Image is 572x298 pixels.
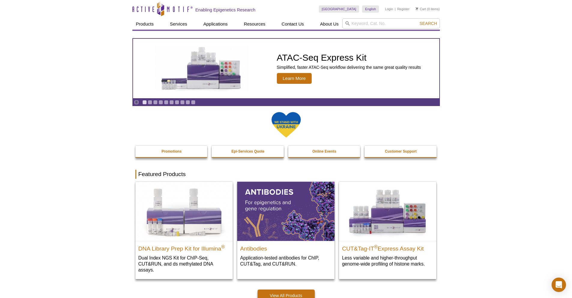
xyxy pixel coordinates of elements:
h2: DNA Library Prep Kit for Illumina [138,243,230,252]
sup: ® [221,244,225,249]
h2: Antibodies [240,243,331,252]
img: All Antibodies [237,182,334,241]
a: Go to slide 6 [169,100,174,105]
a: Cart [416,7,426,11]
a: Go to slide 8 [180,100,185,105]
span: Search [419,21,437,26]
a: Go to slide 9 [186,100,190,105]
li: (0 items) [416,5,440,13]
img: Your Cart [416,7,418,10]
a: Epi-Services Quote [212,146,284,157]
a: Go to slide 7 [175,100,179,105]
strong: Customer Support [385,149,416,154]
a: ATAC-Seq Express Kit ATAC-Seq Express Kit Simplified, faster ATAC-Seq workflow delivering the sam... [133,39,439,98]
a: Contact Us [278,18,307,30]
h2: ATAC-Seq Express Kit [277,53,421,62]
a: Register [397,7,410,11]
strong: Promotions [162,149,182,154]
input: Keyword, Cat. No. [342,18,440,29]
a: Toggle autoplay [134,100,139,105]
img: DNA Library Prep Kit for Illumina [135,182,233,241]
a: Customer Support [365,146,437,157]
sup: ® [374,244,378,249]
p: Dual Index NGS Kit for ChIP-Seq, CUT&RUN, and ds methylated DNA assays. [138,255,230,273]
div: Open Intercom Messenger [552,278,566,292]
article: ATAC-Seq Express Kit [133,39,439,98]
p: Application-tested antibodies for ChIP, CUT&Tag, and CUT&RUN. [240,255,331,267]
a: CUT&Tag-IT® Express Assay Kit CUT&Tag-IT®Express Assay Kit Less variable and higher-throughput ge... [339,182,436,273]
button: Search [418,21,439,26]
a: Products [132,18,157,30]
a: English [362,5,379,13]
strong: Epi-Services Quote [232,149,265,154]
a: Promotions [135,146,208,157]
strong: Online Events [312,149,336,154]
a: [GEOGRAPHIC_DATA] [319,5,359,13]
a: Resources [240,18,269,30]
h2: Enabling Epigenetics Research [195,7,256,13]
img: We Stand With Ukraine [271,111,301,138]
a: Login [385,7,393,11]
h2: Featured Products [135,170,437,179]
a: Go to slide 2 [148,100,152,105]
a: Go to slide 10 [191,100,195,105]
a: About Us [316,18,342,30]
h2: CUT&Tag-IT Express Assay Kit [342,243,433,252]
a: DNA Library Prep Kit for Illumina DNA Library Prep Kit for Illumina® Dual Index NGS Kit for ChIP-... [135,182,233,279]
a: Services [166,18,191,30]
img: CUT&Tag-IT® Express Assay Kit [339,182,436,241]
img: ATAC-Seq Express Kit [152,46,251,91]
a: Go to slide 4 [159,100,163,105]
a: Go to slide 5 [164,100,168,105]
a: Go to slide 1 [142,100,147,105]
p: Simplified, faster ATAC-Seq workflow delivering the same great quality results [277,65,421,70]
p: Less variable and higher-throughput genome-wide profiling of histone marks​. [342,255,433,267]
a: All Antibodies Antibodies Application-tested antibodies for ChIP, CUT&Tag, and CUT&RUN. [237,182,334,273]
a: Online Events [288,146,361,157]
span: Learn More [277,73,312,84]
a: Applications [200,18,231,30]
a: Go to slide 3 [153,100,158,105]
